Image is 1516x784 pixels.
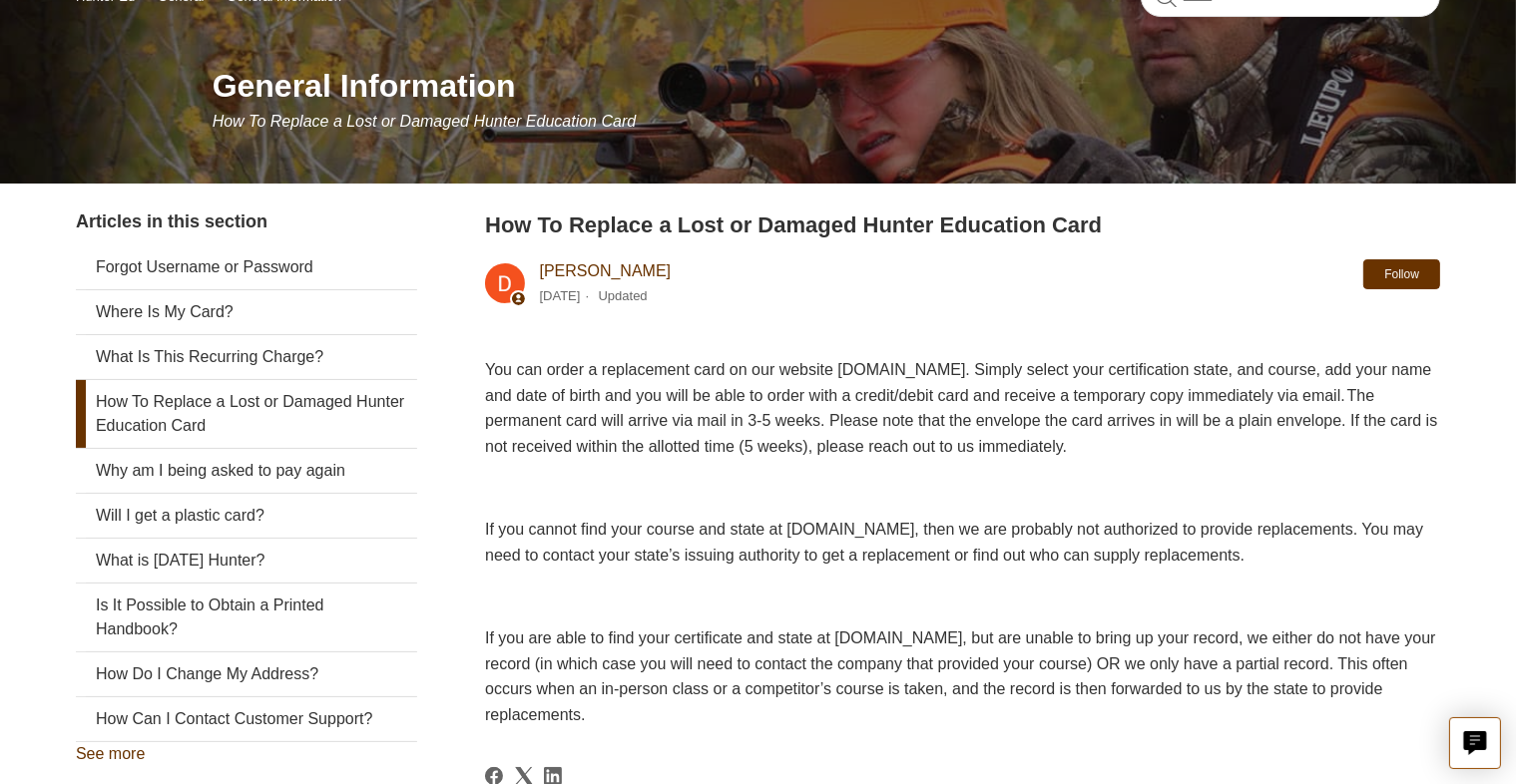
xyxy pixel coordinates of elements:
a: What is [DATE] Hunter? [76,539,417,583]
a: Why am I being asked to pay again [76,449,417,493]
a: Is It Possible to Obtain a Printed Handbook? [76,584,417,651]
a: Forgot Username or Password [76,245,417,289]
span: You can order a replacement card on our website [DOMAIN_NAME]. Simply select your certification s... [485,361,1437,455]
h1: General Information [213,62,1440,110]
button: Follow Article [1363,259,1440,289]
span: If you are able to find your certificate and state at [DOMAIN_NAME], but are unable to bring up y... [485,629,1436,723]
a: How To Replace a Lost or Damaged Hunter Education Card [76,380,417,448]
a: What Is This Recurring Charge? [76,335,417,379]
span: How To Replace a Lost or Damaged Hunter Education Card [213,113,637,130]
a: [PERSON_NAME] [540,262,672,279]
a: Where Is My Card? [76,290,417,334]
time: 03/04/2024, 10:49 [540,288,581,303]
a: See more [76,745,145,762]
a: How Can I Contact Customer Support? [76,697,417,741]
li: Updated [599,288,648,303]
span: Articles in this section [76,211,267,231]
span: If you cannot find your course and state at [DOMAIN_NAME], then we are probably not authorized to... [485,521,1423,564]
button: Live chat [1449,717,1501,769]
h2: How To Replace a Lost or Damaged Hunter Education Card [485,208,1440,241]
a: How Do I Change My Address? [76,652,417,696]
a: Will I get a plastic card? [76,494,417,538]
